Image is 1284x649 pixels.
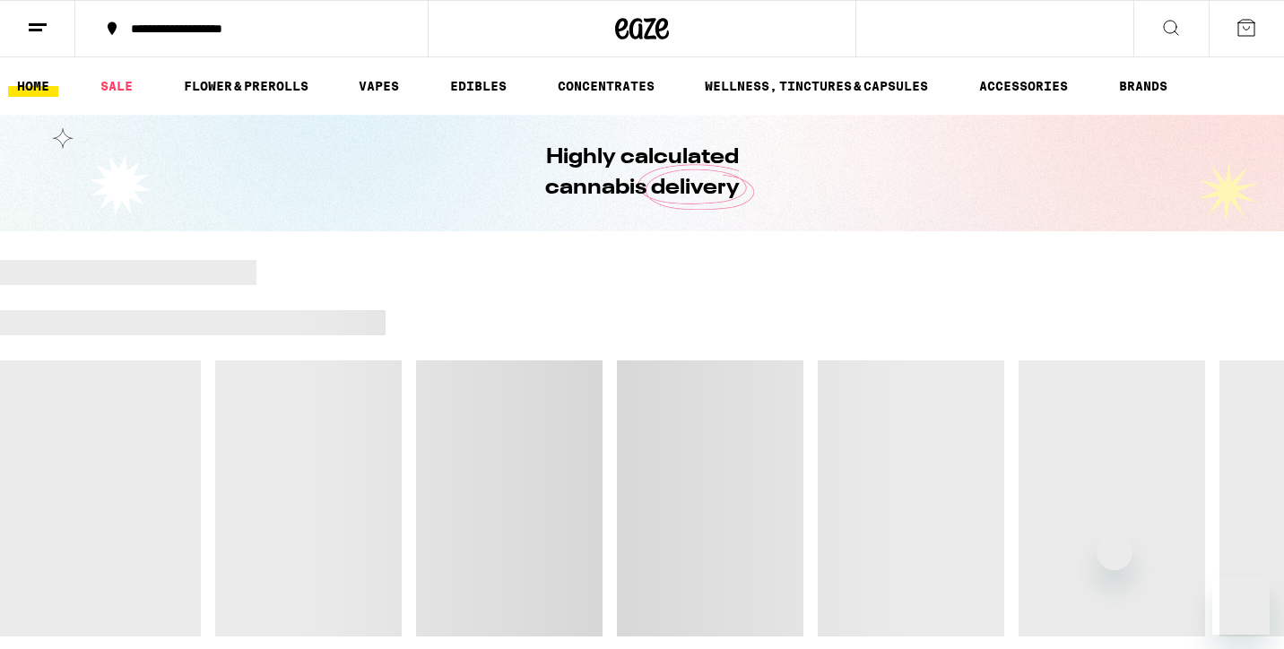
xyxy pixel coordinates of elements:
[175,75,317,97] a: FLOWER & PREROLLS
[494,143,790,203] h1: Highly calculated cannabis delivery
[1097,534,1132,570] iframe: Close message
[1110,75,1176,97] a: BRANDS
[696,75,937,97] a: WELLNESS, TINCTURES & CAPSULES
[91,75,142,97] a: SALE
[1212,577,1270,635] iframe: Button to launch messaging window
[549,75,664,97] a: CONCENTRATES
[8,75,58,97] a: HOME
[441,75,516,97] a: EDIBLES
[970,75,1077,97] a: ACCESSORIES
[350,75,408,97] a: VAPES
